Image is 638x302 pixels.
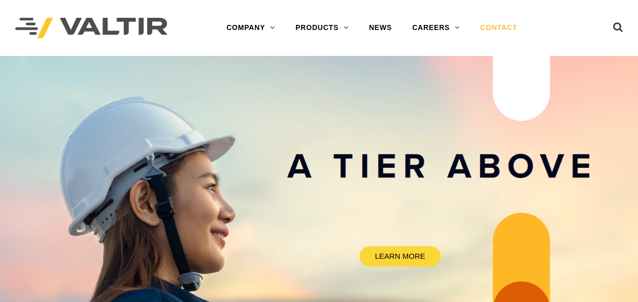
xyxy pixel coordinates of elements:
a: COMPANY [216,18,285,38]
a: CONTACT [470,18,527,38]
a: LEARN MORE [359,246,440,266]
a: PRODUCTS [285,18,359,38]
a: CAREERS [402,18,470,38]
img: Valtir [15,18,167,39]
a: NEWS [359,18,402,38]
